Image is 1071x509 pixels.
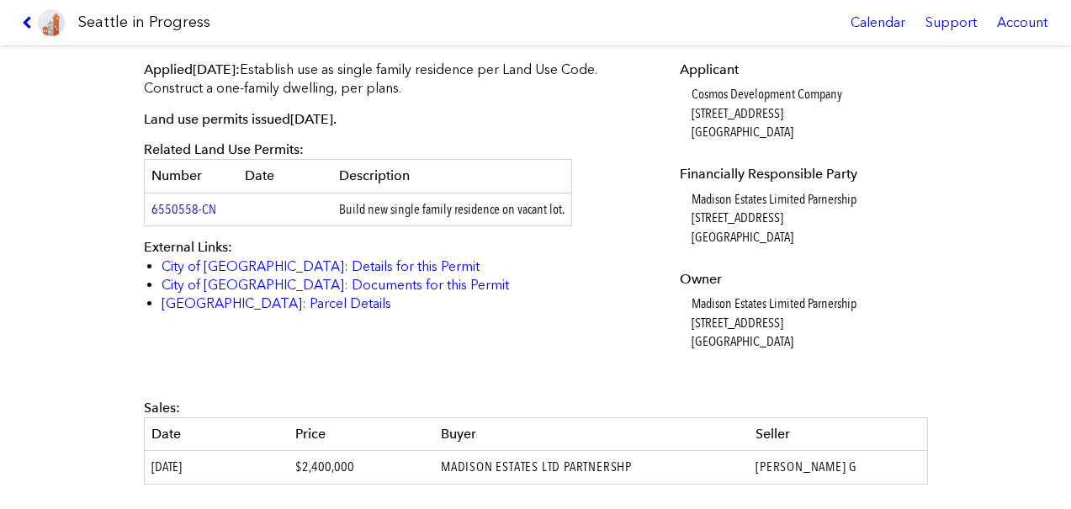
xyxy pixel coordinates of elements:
div: Sales: [144,399,928,417]
td: [PERSON_NAME] G [749,451,927,484]
th: Seller [749,417,927,450]
h1: Seattle in Progress [78,12,210,33]
th: Price [289,417,433,450]
th: Buyer [434,417,749,450]
span: [DATE] [151,459,182,475]
dt: Financially Responsible Party [680,165,923,183]
p: Land use permits issued . [144,110,654,129]
th: Date [144,417,289,450]
td: Build new single family residence on vacant lot. [332,193,572,225]
th: Number [144,160,238,193]
a: [GEOGRAPHIC_DATA]: Parcel Details [162,295,391,311]
span: [DATE] [193,61,236,77]
a: 6550558-CN [151,201,216,217]
span: External Links: [144,239,232,255]
a: City of [GEOGRAPHIC_DATA]: Details for this Permit [162,258,480,274]
img: favicon-96x96.png [38,9,65,36]
th: Date [238,160,332,193]
a: City of [GEOGRAPHIC_DATA]: Documents for this Permit [162,277,509,293]
th: Description [332,160,572,193]
dt: Owner [680,270,923,289]
span: Applied : [144,61,240,77]
td: $2,400,000 [289,451,433,484]
td: MADISON ESTATES LTD PARTNERSHP [434,451,749,484]
dd: Cosmos Development Company [STREET_ADDRESS] [GEOGRAPHIC_DATA] [692,85,923,141]
dd: Madison Estates Limited Parnership [STREET_ADDRESS] [GEOGRAPHIC_DATA] [692,294,923,351]
dt: Applicant [680,61,923,79]
dd: Madison Estates Limited Parnership [STREET_ADDRESS] [GEOGRAPHIC_DATA] [692,190,923,247]
p: Establish use as single family residence per Land Use Code. Construct a one-family dwelling, per ... [144,61,654,98]
span: [DATE] [290,111,333,127]
span: Related Land Use Permits: [144,141,304,157]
